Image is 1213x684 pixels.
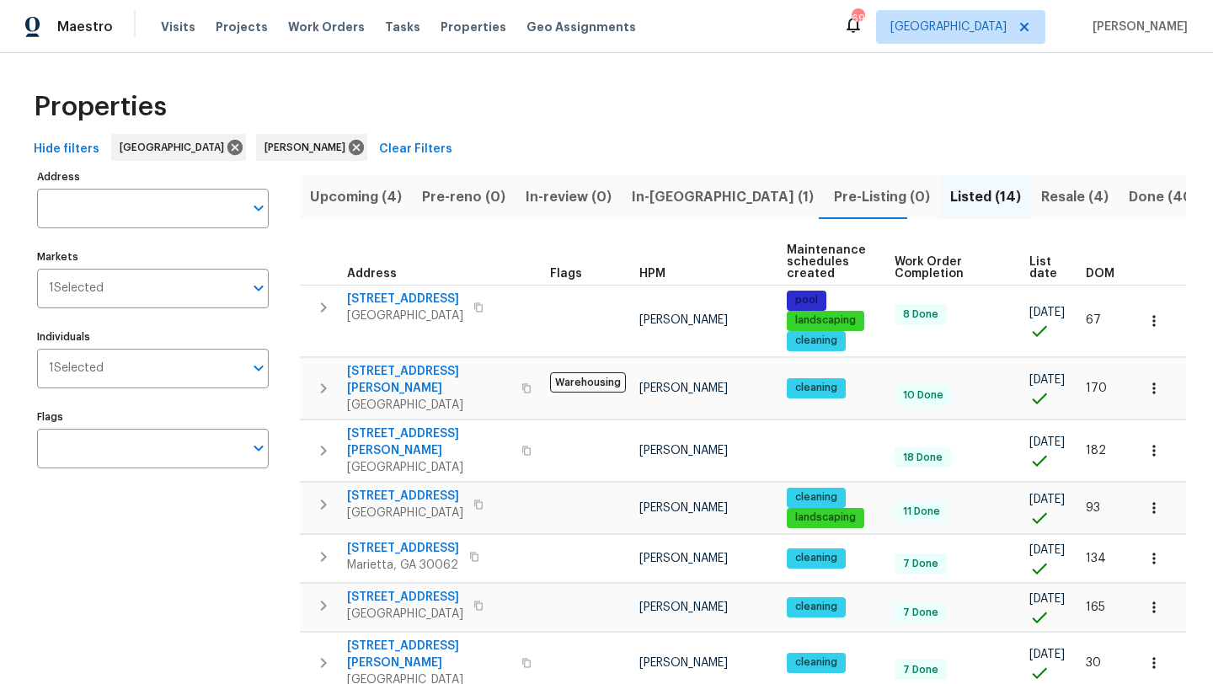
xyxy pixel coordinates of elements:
span: [PERSON_NAME] [639,314,728,326]
span: [STREET_ADDRESS][PERSON_NAME] [347,638,511,671]
div: 69 [852,10,863,27]
label: Address [37,172,269,182]
span: landscaping [788,510,863,525]
span: Flags [550,268,582,280]
span: [PERSON_NAME] [639,502,728,514]
span: Pre-reno (0) [422,185,505,209]
span: Listed (14) [950,185,1021,209]
span: [PERSON_NAME] [639,382,728,394]
span: [GEOGRAPHIC_DATA] [347,505,463,521]
span: 30 [1086,657,1101,669]
span: [DATE] [1029,494,1065,505]
div: [GEOGRAPHIC_DATA] [111,134,246,161]
span: 182 [1086,445,1106,457]
span: [DATE] [1029,307,1065,318]
button: Open [247,356,270,380]
span: cleaning [788,551,844,565]
span: In-review (0) [526,185,612,209]
span: [PERSON_NAME] [639,553,728,564]
span: [DATE] [1029,649,1065,660]
button: Open [247,196,270,220]
span: 7 Done [896,663,945,677]
span: [STREET_ADDRESS][PERSON_NAME] [347,363,511,397]
span: cleaning [788,600,844,614]
span: 7 Done [896,606,945,620]
span: [PERSON_NAME] [639,601,728,613]
span: Address [347,268,397,280]
span: Geo Assignments [526,19,636,35]
span: 7 Done [896,557,945,571]
span: [DATE] [1029,374,1065,386]
span: 134 [1086,553,1106,564]
span: Done (40) [1129,185,1198,209]
span: [PERSON_NAME] [1086,19,1188,35]
span: Projects [216,19,268,35]
span: 11 Done [896,505,947,519]
span: Hide filters [34,139,99,160]
span: 1 Selected [49,361,104,376]
span: [GEOGRAPHIC_DATA] [347,397,511,414]
span: In-[GEOGRAPHIC_DATA] (1) [632,185,814,209]
span: DOM [1086,268,1114,280]
span: Visits [161,19,195,35]
span: pool [788,293,825,307]
button: Clear Filters [372,134,459,165]
span: [STREET_ADDRESS] [347,291,463,307]
span: [DATE] [1029,436,1065,448]
span: [DATE] [1029,593,1065,605]
span: [PERSON_NAME] [639,657,728,669]
span: 170 [1086,382,1107,394]
span: List date [1029,256,1057,280]
span: [PERSON_NAME] [265,139,352,156]
span: [GEOGRAPHIC_DATA] [347,307,463,324]
span: Resale (4) [1041,185,1109,209]
span: 18 Done [896,451,949,465]
span: cleaning [788,381,844,395]
span: cleaning [788,334,844,348]
span: [GEOGRAPHIC_DATA] [120,139,231,156]
span: [STREET_ADDRESS][PERSON_NAME] [347,425,511,459]
label: Markets [37,252,269,262]
span: 165 [1086,601,1105,613]
label: Individuals [37,332,269,342]
span: [STREET_ADDRESS] [347,488,463,505]
span: [DATE] [1029,544,1065,556]
span: [GEOGRAPHIC_DATA] [890,19,1007,35]
button: Open [247,436,270,460]
span: 93 [1086,502,1100,514]
span: HPM [639,268,665,280]
span: Marietta, GA 30062 [347,557,459,574]
span: 8 Done [896,307,945,322]
span: [PERSON_NAME] [639,445,728,457]
span: Warehousing [550,372,626,393]
span: [STREET_ADDRESS] [347,589,463,606]
span: Work Order Completion [895,256,1001,280]
span: [STREET_ADDRESS] [347,540,459,557]
span: cleaning [788,655,844,670]
span: 67 [1086,314,1101,326]
span: cleaning [788,490,844,505]
span: Pre-Listing (0) [834,185,930,209]
span: Maintenance schedules created [787,244,866,280]
span: Tasks [385,21,420,33]
label: Flags [37,412,269,422]
span: Clear Filters [379,139,452,160]
span: [GEOGRAPHIC_DATA] [347,459,511,476]
span: 1 Selected [49,281,104,296]
span: Work Orders [288,19,365,35]
button: Hide filters [27,134,106,165]
span: Properties [441,19,506,35]
button: Open [247,276,270,300]
div: [PERSON_NAME] [256,134,367,161]
span: Upcoming (4) [310,185,402,209]
span: [GEOGRAPHIC_DATA] [347,606,463,623]
span: Properties [34,99,167,115]
span: Maestro [57,19,113,35]
span: landscaping [788,313,863,328]
span: 10 Done [896,388,950,403]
